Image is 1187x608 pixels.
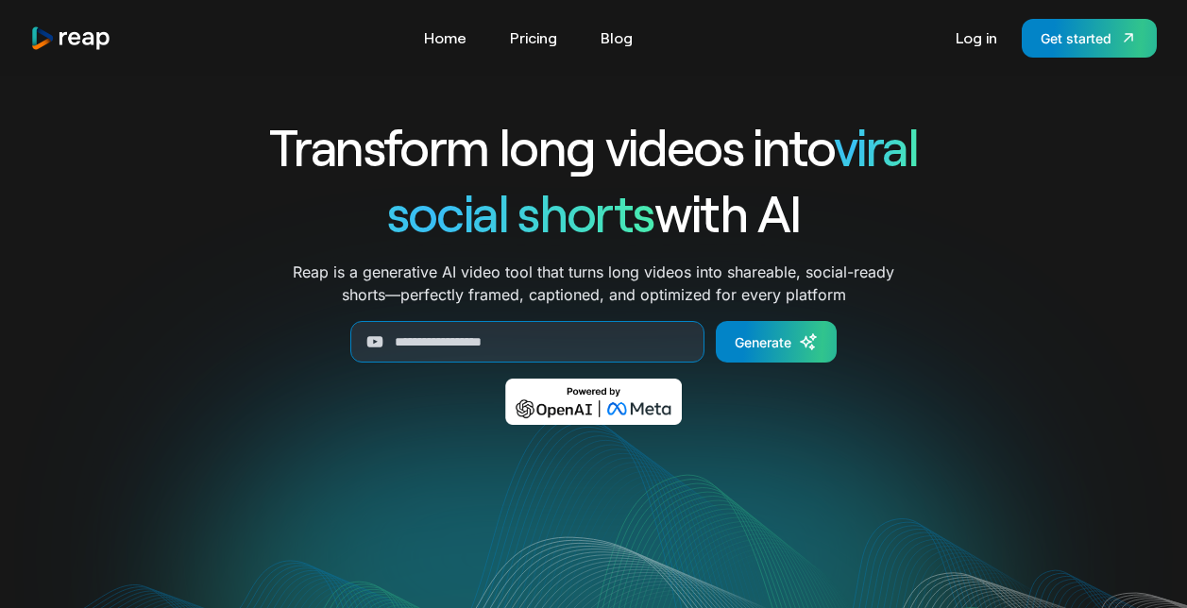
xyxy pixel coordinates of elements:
div: Generate [735,332,791,352]
p: Reap is a generative AI video tool that turns long videos into shareable, social-ready shorts—per... [293,261,894,306]
a: Generate [716,321,837,363]
img: reap logo [30,25,111,51]
h1: with AI [201,179,987,245]
a: home [30,25,111,51]
h1: Transform long videos into [201,113,987,179]
img: Powered by OpenAI & Meta [505,379,682,425]
div: Get started [1041,28,1111,48]
a: Home [415,23,476,53]
span: social shorts [387,181,654,243]
form: Generate Form [201,321,987,363]
a: Pricing [500,23,567,53]
a: Get started [1022,19,1157,58]
span: viral [834,115,918,177]
a: Log in [946,23,1007,53]
a: Blog [591,23,642,53]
